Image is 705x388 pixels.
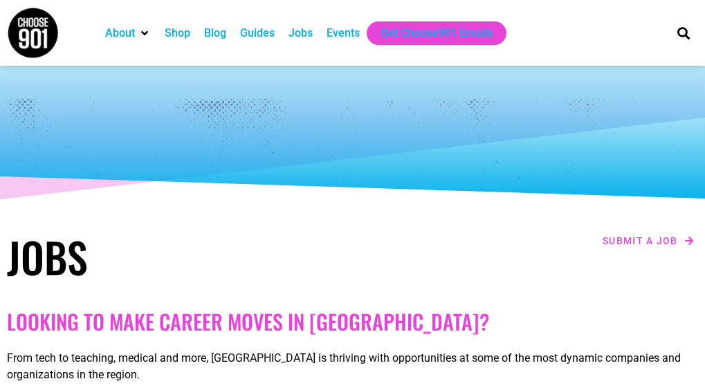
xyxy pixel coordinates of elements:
[598,232,698,250] a: Submit a job
[240,25,275,41] a: Guides
[381,25,493,41] a: Get Choose901 Emails
[672,21,695,44] div: Search
[105,25,135,41] a: About
[289,25,313,41] a: Jobs
[98,21,658,45] nav: Main nav
[165,25,190,41] a: Shop
[327,25,360,41] a: Events
[7,232,346,281] h1: Jobs
[98,21,158,45] div: About
[603,236,678,246] span: Submit a job
[204,25,226,41] a: Blog
[7,350,698,383] p: From tech to teaching, medical and more, [GEOGRAPHIC_DATA] is thriving with opportunities at some...
[7,309,698,334] h2: Looking to make career moves in [GEOGRAPHIC_DATA]?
